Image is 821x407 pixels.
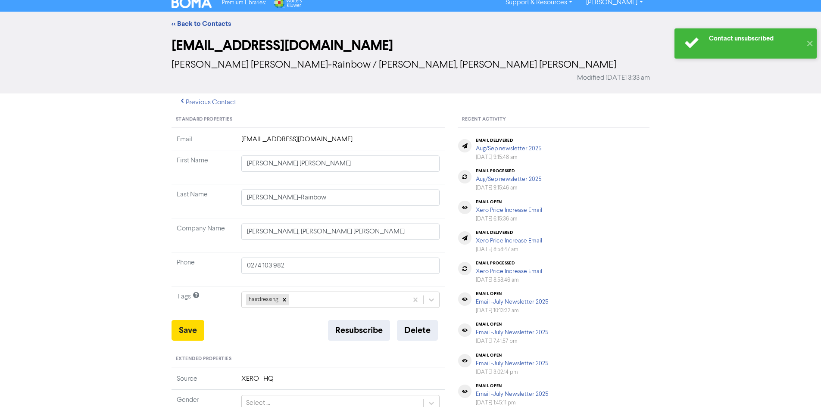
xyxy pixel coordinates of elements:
div: Standard Properties [172,112,445,128]
a: Xero Price Increase Email [476,238,542,244]
div: [DATE] 3:02:14 pm [476,368,548,376]
td: XERO_HQ [236,374,445,390]
div: email open [476,353,548,358]
div: [DATE] 8:58:46 am [476,276,542,284]
div: Extended Properties [172,351,445,367]
td: First Name [172,150,236,184]
td: Email [172,134,236,150]
a: << Back to Contacts [172,19,231,28]
div: email open [476,322,548,327]
td: Phone [172,252,236,286]
div: [DATE] 8:58:47 am [476,245,542,254]
td: Company Name [172,218,236,252]
a: Aug/Sep newsletter 2025 [476,176,541,182]
div: email delivered [476,138,541,143]
a: Aug/Sep newsletter 2025 [476,146,541,152]
button: Save [172,320,204,341]
div: [DATE] 10:13:32 am [476,307,548,315]
h2: [EMAIL_ADDRESS][DOMAIN_NAME] [172,37,650,54]
iframe: Chat Widget [778,366,821,407]
a: Xero Price Increase Email [476,207,542,213]
td: Last Name [172,184,236,218]
div: [DATE] 6:15:36 am [476,215,542,223]
div: email open [476,383,548,388]
td: Tags [172,286,236,320]
span: [PERSON_NAME] [PERSON_NAME]-Rainbow / [PERSON_NAME], [PERSON_NAME] [PERSON_NAME] [172,60,616,70]
button: Resubscribe [328,320,390,341]
div: [DATE] 9:15:48 am [476,153,541,162]
button: Previous Contact [172,93,243,112]
div: [DATE] 1:45:11 pm [476,399,548,407]
div: email processed [476,168,541,174]
div: Contact unsubscribed [709,34,802,43]
div: [DATE] 9:15:46 am [476,184,541,192]
td: Source [172,374,236,390]
a: Email -July Newsletter 2025 [476,391,548,397]
a: Email -July Newsletter 2025 [476,360,548,367]
div: email delivered [476,230,542,235]
div: email open [476,291,548,296]
div: email open [476,199,542,205]
a: Xero Price Increase Email [476,268,542,274]
button: Delete [397,320,438,341]
a: Email -July Newsletter 2025 [476,299,548,305]
div: Recent Activity [458,112,649,128]
td: [EMAIL_ADDRESS][DOMAIN_NAME] [236,134,445,150]
div: [DATE] 7:41:57 pm [476,337,548,345]
span: Modified [DATE] 3:33 am [577,73,650,83]
div: hairdressing [246,294,280,305]
div: email processed [476,261,542,266]
a: Email -July Newsletter 2025 [476,329,548,336]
